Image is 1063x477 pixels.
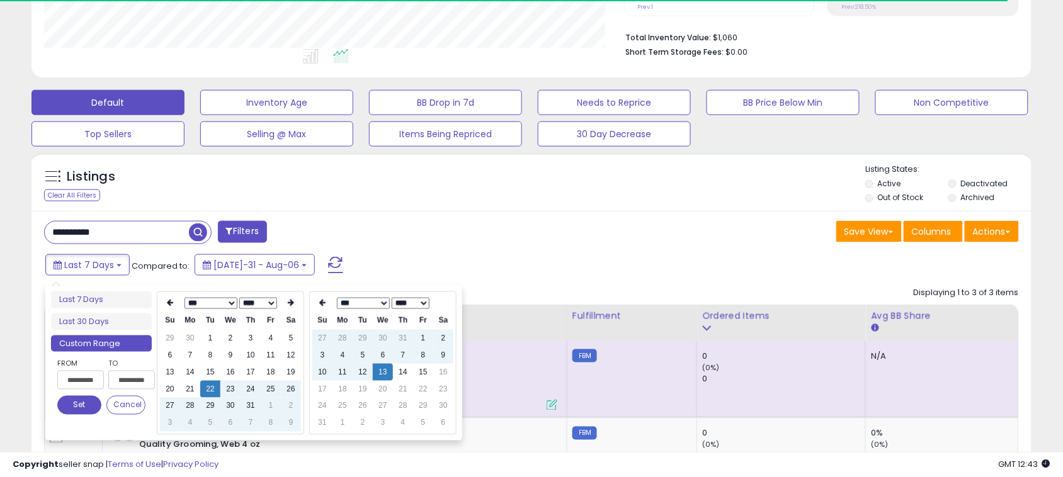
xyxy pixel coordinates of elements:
[841,3,876,11] small: Prev: 218.50%
[241,347,261,364] td: 10
[160,330,180,347] td: 29
[333,381,353,398] td: 18
[180,381,200,398] td: 21
[220,415,241,432] td: 6
[433,381,453,398] td: 23
[13,459,219,471] div: seller snap | |
[200,381,220,398] td: 22
[312,347,333,364] td: 3
[261,364,281,381] td: 18
[31,121,185,147] button: Top Sellers
[433,364,453,381] td: 16
[393,347,413,364] td: 7
[413,381,433,398] td: 22
[200,330,220,347] td: 1
[57,396,101,415] button: Set
[200,364,220,381] td: 15
[333,312,353,329] th: Mo
[373,415,393,432] td: 3
[13,458,59,470] strong: Copyright
[261,330,281,347] td: 4
[433,347,453,364] td: 9
[353,415,373,432] td: 2
[572,427,597,440] small: FBM
[333,364,353,381] td: 11
[333,330,353,347] td: 28
[707,90,860,115] button: BB Price Below Min
[373,330,393,347] td: 30
[51,291,152,308] li: Last 7 Days
[220,381,241,398] td: 23
[160,415,180,432] td: 3
[200,347,220,364] td: 8
[213,259,299,271] span: [DATE]-31 - Aug-06
[51,313,152,330] li: Last 30 Days
[373,347,393,364] td: 6
[961,178,1008,189] label: Deactivated
[51,335,152,352] li: Custom Range
[200,121,353,147] button: Selling @ Max
[353,381,373,398] td: 19
[702,373,865,384] div: 0
[108,310,562,323] div: Title
[702,310,860,323] div: Ordered Items
[281,330,301,347] td: 5
[865,164,1032,176] p: Listing States:
[261,312,281,329] th: Fr
[369,90,522,115] button: BB Drop in 7d
[912,225,952,238] span: Columns
[353,312,373,329] th: Tu
[180,364,200,381] td: 14
[413,398,433,415] td: 29
[241,415,261,432] td: 7
[393,364,413,381] td: 14
[538,90,691,115] button: Needs to Reprice
[132,260,190,272] span: Compared to:
[200,415,220,432] td: 5
[163,458,219,470] a: Privacy Policy
[44,189,100,201] div: Clear All Filters
[878,192,924,203] label: Out of Stock
[281,398,301,415] td: 2
[626,29,1010,44] li: $1,060
[914,287,1019,299] div: Displaying 1 to 3 of 3 items
[312,364,333,381] td: 10
[241,330,261,347] td: 3
[638,3,654,11] small: Prev: 1
[353,398,373,415] td: 26
[180,398,200,415] td: 28
[904,221,963,242] button: Columns
[878,178,901,189] label: Active
[871,323,878,334] small: Avg BB Share.
[180,312,200,329] th: Mo
[312,415,333,432] td: 31
[393,312,413,329] th: Th
[393,330,413,347] td: 31
[281,364,301,381] td: 19
[200,312,220,329] th: Tu
[626,32,712,43] b: Total Inventory Value:
[393,398,413,415] td: 28
[281,312,301,329] th: Sa
[353,330,373,347] td: 29
[871,351,1009,362] div: N/A
[67,168,115,186] h5: Listings
[281,415,301,432] td: 9
[220,330,241,347] td: 2
[373,398,393,415] td: 27
[160,398,180,415] td: 27
[413,330,433,347] td: 1
[218,221,267,243] button: Filters
[220,347,241,364] td: 9
[180,347,200,364] td: 7
[333,398,353,415] td: 25
[200,90,353,115] button: Inventory Age
[538,121,691,147] button: 30 Day Decrease
[702,351,865,362] div: 0
[373,312,393,329] th: We
[572,310,691,323] div: Fulfillment
[241,381,261,398] td: 24
[702,362,720,373] small: (0%)
[241,312,261,329] th: Th
[180,330,200,347] td: 30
